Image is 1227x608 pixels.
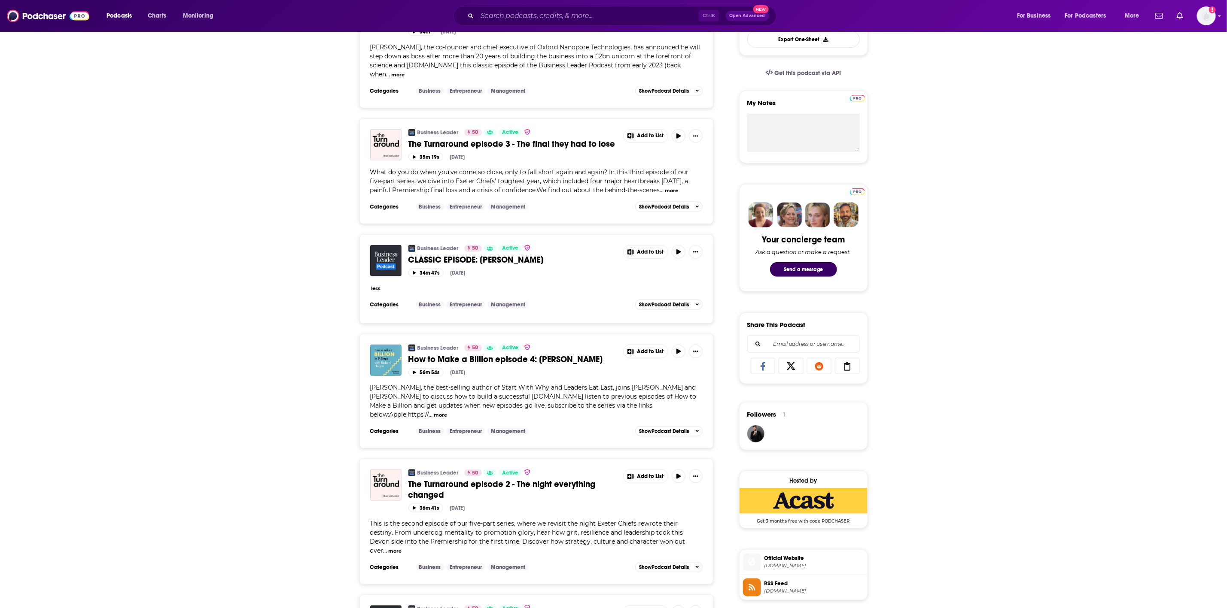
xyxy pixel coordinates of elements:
[417,129,459,136] a: Business Leader
[777,203,802,227] img: Barbara Profile
[660,186,664,194] span: ...
[747,336,860,353] div: Search followers
[416,428,445,435] a: Business
[416,564,445,571] a: Business
[446,564,485,571] a: Entrepreneur
[524,128,531,136] img: verified Badge
[639,428,689,434] span: Show Podcast Details
[450,154,465,160] div: [DATE]
[370,469,402,501] a: The Turnaround episode 2 - The night everything changed
[850,94,865,102] a: Pro website
[689,245,703,259] button: Show More Button
[408,245,415,252] img: Business Leader
[408,479,596,500] span: The Turnaround episode 2 - The night everything changed
[639,88,689,94] span: Show Podcast Details
[499,245,522,252] a: Active
[183,10,213,22] span: Monitoring
[850,95,865,102] img: Podchaser Pro
[408,368,444,376] button: 56m 54s
[835,358,860,374] a: Copy Link
[370,203,409,210] h3: Categories
[408,254,617,265] a: CLASSIC EPISODE: [PERSON_NAME]
[699,10,719,21] span: Ctrl K
[499,345,522,351] a: Active
[464,469,482,476] a: 50
[370,129,402,160] img: The Turnaround episode 3 - The final they had to lose
[370,168,689,194] span: What do you do when you've come so close, only to fall short again and again? In this third episo...
[783,411,786,418] div: 1
[417,245,459,252] a: Business Leader
[689,469,703,483] button: Show More Button
[384,547,387,554] span: ...
[1197,6,1216,25] img: User Profile
[639,204,689,210] span: Show Podcast Details
[370,345,402,376] a: How to Make a Billion episode 4: Simon Sinek
[429,411,433,418] span: ...
[635,299,703,310] button: ShowPodcast Details
[1209,6,1216,13] svg: Add a profile image
[408,479,617,500] a: The Turnaround episode 2 - The night everything changed
[370,301,409,308] h3: Categories
[451,369,466,375] div: [DATE]
[689,345,703,358] button: Show More Button
[749,203,773,227] img: Sydney Profile
[524,244,531,251] img: verified Badge
[387,70,390,78] span: ...
[472,469,478,478] span: 50
[408,345,415,351] img: Business Leader
[502,128,518,137] span: Active
[764,554,864,562] span: Official Website
[408,28,434,36] button: 34m
[502,344,518,352] span: Active
[624,130,668,142] button: Show More Button
[624,245,668,258] button: Show More Button
[7,8,89,24] img: Podchaser - Follow, Share and Rate Podcasts
[408,139,617,149] a: The Turnaround episode 3 - The final they had to lose
[637,473,664,480] span: Add to List
[639,302,689,308] span: Show Podcast Details
[755,336,853,352] input: Email address or username...
[759,63,848,84] a: Get this podcast via API
[416,88,445,94] a: Business
[774,70,841,77] span: Get this podcast via API
[740,488,868,514] img: Acast Deal: Get 3 months free with code PODCHASER
[370,564,409,571] h3: Categories
[370,245,402,276] img: CLASSIC EPISODE: Monzo
[850,187,865,195] a: Pro website
[637,249,664,255] span: Add to List
[370,520,685,554] span: This is the second episode of our five-part series, where we revisit the night Exeter Chiefs rewr...
[637,348,664,355] span: Add to List
[450,505,465,511] div: [DATE]
[637,133,664,139] span: Add to List
[834,203,859,227] img: Jon Profile
[764,580,864,587] span: RSS Feed
[177,9,225,23] button: open menu
[408,153,443,161] button: 35m 19s
[743,578,864,596] a: RSS Feed[DOMAIN_NAME]
[370,43,700,78] span: [PERSON_NAME], the co-founder and chief executive of Oxford Nanopore Technologies, has announced ...
[1119,9,1150,23] button: open menu
[100,9,143,23] button: open menu
[747,99,860,114] label: My Notes
[464,129,482,136] a: 50
[408,504,443,512] button: 36m 41s
[477,9,699,23] input: Search podcasts, credits, & more...
[487,301,529,308] a: Management
[689,129,703,143] button: Show More Button
[747,410,776,418] span: Followers
[747,31,860,48] button: Export One-Sheet
[762,234,845,245] div: Your concierge team
[747,425,764,442] img: JohirMia
[451,270,466,276] div: [DATE]
[446,88,485,94] a: Entrepreneur
[408,139,615,149] span: The Turnaround episode 3 - The final they had to lose
[408,354,603,365] span: How to Make a Billion episode 4: [PERSON_NAME]
[1125,10,1139,22] span: More
[524,344,531,351] img: verified Badge
[751,358,776,374] a: Share on Facebook
[408,129,415,136] img: Business Leader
